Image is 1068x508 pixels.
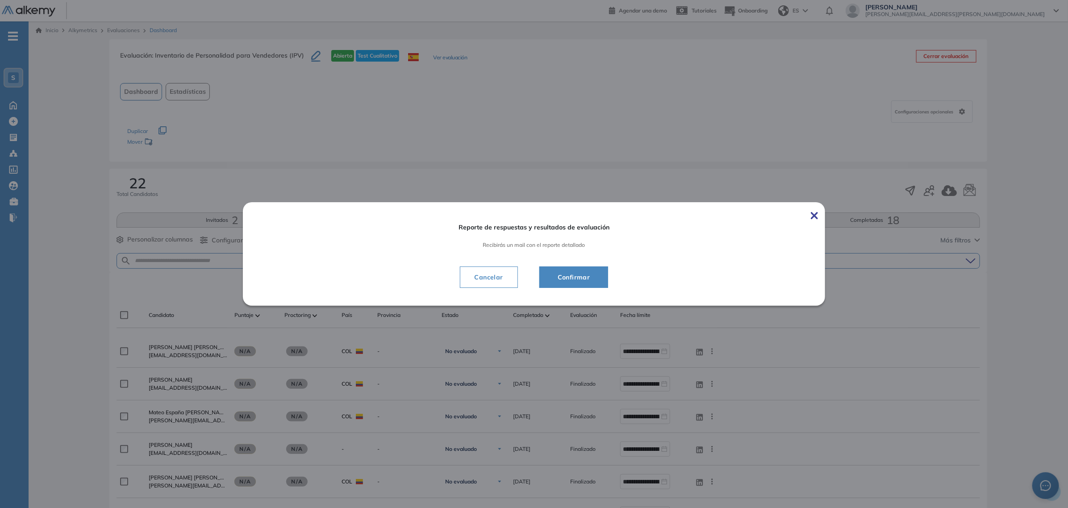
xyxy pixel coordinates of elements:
[811,212,818,219] img: Cerrar
[467,272,510,283] span: Cancelar
[539,266,609,288] button: Confirmar
[483,242,585,248] span: Recibirás un mail con el reporte detallado
[551,272,597,283] span: Confirmar
[460,266,518,288] button: Cancelar
[459,223,609,231] span: Reporte de respuestas y resultados de evaluación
